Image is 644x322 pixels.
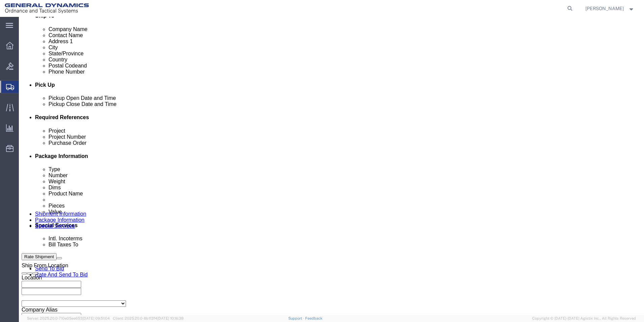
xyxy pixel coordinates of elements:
span: Client: 2025.20.0-8b113f4 [113,316,184,320]
span: [DATE] 09:51:04 [83,316,110,320]
span: [DATE] 10:16:38 [157,316,184,320]
span: Nicole Byrnes [585,5,624,12]
a: Support [288,316,305,320]
img: logo [5,3,89,14]
button: [PERSON_NAME] [585,4,635,12]
a: Feedback [305,316,322,320]
span: Server: 2025.20.0-710e05ee653 [27,316,110,320]
span: Copyright © [DATE]-[DATE] Agistix Inc., All Rights Reserved [532,316,636,321]
iframe: FS Legacy Container [19,17,644,315]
